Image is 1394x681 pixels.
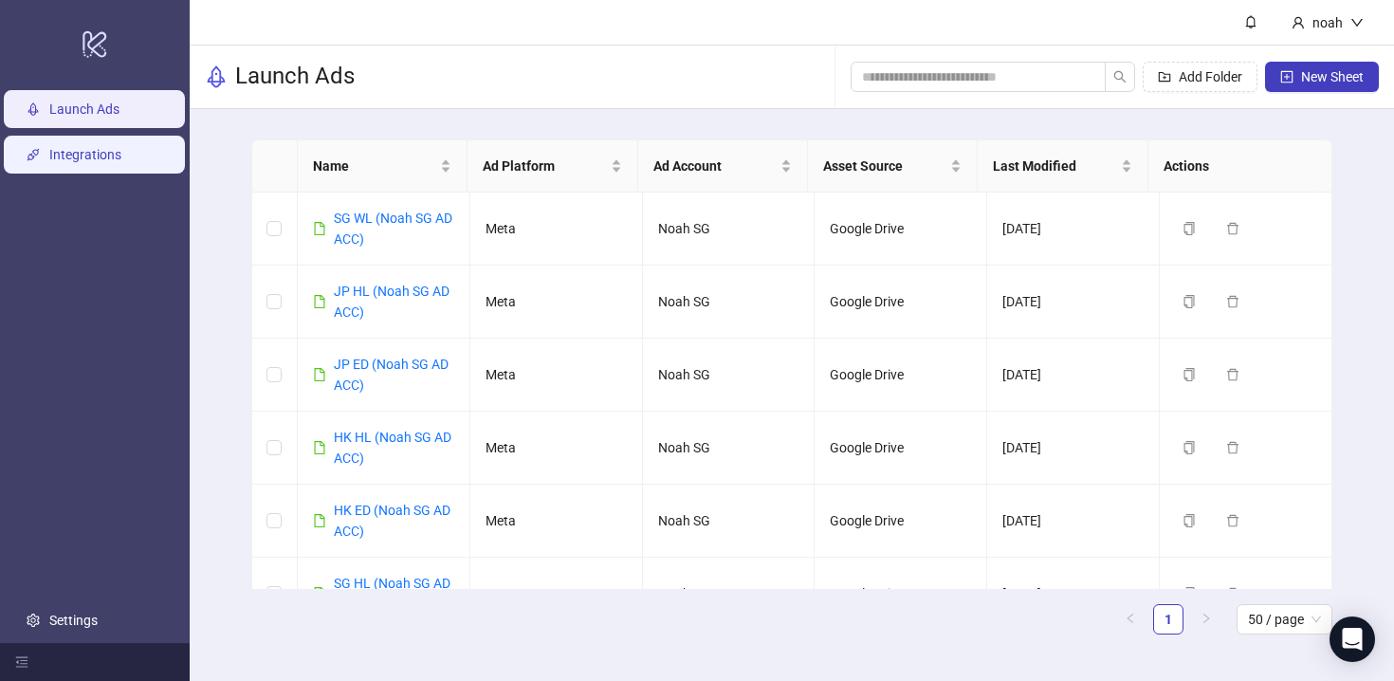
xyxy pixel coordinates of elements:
td: Meta [470,339,643,412]
span: search [1113,70,1127,83]
span: Add Folder [1179,69,1242,84]
a: SG WL (Noah SG AD ACC) [334,211,452,247]
th: Ad Account [638,140,808,193]
span: file [313,368,326,381]
td: Noah SG [643,266,816,339]
li: Next Page [1191,604,1221,635]
a: HK ED (Noah SG AD ACC) [334,503,450,539]
span: file [313,587,326,600]
li: Previous Page [1115,604,1146,635]
span: right [1201,613,1212,624]
th: Ad Platform [468,140,637,193]
div: noah [1305,12,1350,33]
td: Google Drive [815,339,987,412]
td: Noah SG [643,193,816,266]
span: copy [1183,514,1196,527]
td: Google Drive [815,266,987,339]
th: Name [298,140,468,193]
td: [DATE] [987,266,1160,339]
span: left [1125,613,1136,624]
td: Meta [470,558,643,631]
td: [DATE] [987,193,1160,266]
button: Add Folder [1143,62,1257,92]
span: file [313,441,326,454]
td: [DATE] [987,412,1160,485]
span: Last Modified [993,156,1116,176]
a: HK HL (Noah SG AD ACC) [334,430,451,466]
a: Settings [49,613,98,628]
span: file [313,222,326,235]
span: delete [1226,222,1239,235]
td: Google Drive [815,558,987,631]
a: Integrations [49,148,121,163]
td: Google Drive [815,412,987,485]
a: SG HL (Noah SG AD ACC) [334,576,450,612]
span: user [1292,16,1305,29]
span: copy [1183,441,1196,454]
span: delete [1226,368,1239,381]
span: copy [1183,368,1196,381]
div: Open Intercom Messenger [1330,617,1375,662]
th: Actions [1148,140,1318,193]
button: New Sheet [1265,62,1379,92]
span: New Sheet [1301,69,1364,84]
span: Name [313,156,436,176]
td: Noah SG [643,412,816,485]
td: Noah SG [643,558,816,631]
a: JP HL (Noah SG AD ACC) [334,284,449,320]
td: Google Drive [815,193,987,266]
span: folder-add [1158,70,1171,83]
span: file [313,514,326,527]
td: Meta [470,485,643,558]
span: delete [1226,441,1239,454]
td: [DATE] [987,558,1160,631]
span: down [1350,16,1364,29]
button: left [1115,604,1146,635]
td: Noah SG [643,339,816,412]
h3: Launch Ads [235,62,355,92]
td: Meta [470,266,643,339]
td: [DATE] [987,339,1160,412]
a: JP ED (Noah SG AD ACC) [334,357,449,393]
span: copy [1183,587,1196,600]
span: file [313,295,326,308]
span: 50 / page [1248,605,1321,634]
span: Ad Platform [483,156,606,176]
td: Meta [470,412,643,485]
span: delete [1226,587,1239,600]
span: rocket [205,65,228,88]
th: Asset Source [808,140,978,193]
span: delete [1226,514,1239,527]
td: [DATE] [987,485,1160,558]
li: 1 [1153,604,1183,635]
a: 1 [1154,605,1183,634]
td: Noah SG [643,485,816,558]
span: Asset Source [823,156,946,176]
span: copy [1183,222,1196,235]
span: copy [1183,295,1196,308]
span: delete [1226,295,1239,308]
span: menu-fold [15,655,28,669]
td: Google Drive [815,485,987,558]
a: Launch Ads [49,102,119,118]
th: Last Modified [978,140,1147,193]
td: Meta [470,193,643,266]
span: bell [1244,15,1257,28]
span: Ad Account [653,156,777,176]
span: plus-square [1280,70,1293,83]
div: Page Size [1237,604,1332,635]
button: right [1191,604,1221,635]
